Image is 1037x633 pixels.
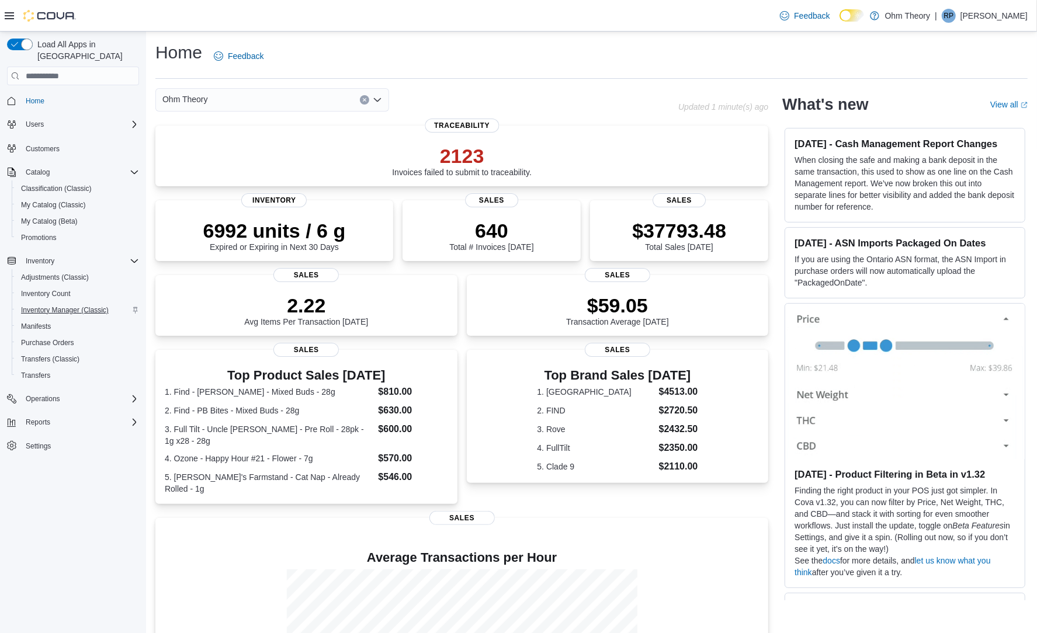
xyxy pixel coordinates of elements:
[21,200,86,210] span: My Catalog (Classic)
[990,100,1028,109] a: View allExternal link
[449,219,533,252] div: Total # Invoices [DATE]
[33,39,139,62] span: Load All Apps in [GEOGRAPHIC_DATA]
[21,217,78,226] span: My Catalog (Beta)
[795,555,1015,578] p: See the for more details, and after you’ve given it a try.
[7,88,139,485] nav: Complex example
[465,193,519,207] span: Sales
[26,394,60,404] span: Operations
[16,231,61,245] a: Promotions
[26,441,51,451] span: Settings
[21,338,74,347] span: Purchase Orders
[12,180,144,197] button: Classification (Classic)
[12,351,144,367] button: Transfers (Classic)
[566,294,669,326] div: Transaction Average [DATE]
[429,511,495,525] span: Sales
[12,286,144,302] button: Inventory Count
[21,392,65,406] button: Operations
[165,551,759,565] h4: Average Transactions per Hour
[585,343,650,357] span: Sales
[21,415,139,429] span: Reports
[16,182,139,196] span: Classification (Classic)
[12,318,144,335] button: Manifests
[165,423,373,447] dt: 3. Full Tilt - Uncle [PERSON_NAME] - Pre Roll - 28pk - 1g x28 - 28g
[16,231,139,245] span: Promotions
[21,354,79,364] span: Transfers (Classic)
[16,198,91,212] a: My Catalog (Classic)
[16,352,139,366] span: Transfers (Classic)
[537,386,654,398] dt: 1. [GEOGRAPHIC_DATA]
[162,92,208,106] span: Ohm Theory
[273,268,339,282] span: Sales
[12,197,144,213] button: My Catalog (Classic)
[823,556,841,565] a: docs
[16,214,139,228] span: My Catalog (Beta)
[16,336,79,350] a: Purchase Orders
[795,237,1015,249] h3: [DATE] - ASN Imports Packaged On Dates
[12,213,144,229] button: My Catalog (Beta)
[795,253,1015,288] p: If you are using the Ontario ASN format, the ASN Import in purchase orders will now automatically...
[16,287,75,301] a: Inventory Count
[378,451,448,465] dd: $570.00
[16,336,139,350] span: Purchase Orders
[537,368,698,382] h3: Top Brand Sales [DATE]
[21,117,139,131] span: Users
[16,303,139,317] span: Inventory Manager (Classic)
[165,386,373,398] dt: 1. Find - [PERSON_NAME] - Mixed Buds - 28g
[537,423,654,435] dt: 3. Rove
[16,270,93,284] a: Adjustments (Classic)
[378,385,448,399] dd: $810.00
[2,164,144,180] button: Catalog
[21,93,139,108] span: Home
[21,142,64,156] a: Customers
[960,9,1028,23] p: [PERSON_NAME]
[26,96,44,106] span: Home
[16,319,139,333] span: Manifests
[425,119,499,133] span: Traceability
[12,229,144,246] button: Promotions
[537,405,654,416] dt: 2. FIND
[26,120,44,129] span: Users
[659,422,698,436] dd: $2432.50
[378,404,448,418] dd: $630.00
[21,165,54,179] button: Catalog
[16,182,96,196] a: Classification (Classic)
[21,305,109,315] span: Inventory Manager (Classic)
[244,294,368,326] div: Avg Items Per Transaction [DATE]
[378,470,448,484] dd: $546.00
[12,269,144,286] button: Adjustments (Classic)
[392,144,532,177] div: Invoices failed to submit to traceability.
[16,198,139,212] span: My Catalog (Classic)
[653,193,706,207] span: Sales
[16,352,84,366] a: Transfers (Classic)
[21,439,139,453] span: Settings
[16,287,139,301] span: Inventory Count
[21,289,71,298] span: Inventory Count
[795,485,1015,555] p: Finding the right product in your POS just got simpler. In Cova v1.32, you can now filter by Pric...
[23,10,76,22] img: Cova
[942,9,956,23] div: Romeo Patel
[360,95,369,105] button: Clear input
[566,294,669,317] p: $59.05
[1021,102,1028,109] svg: External link
[21,254,59,268] button: Inventory
[659,441,698,455] dd: $2350.00
[241,193,307,207] span: Inventory
[21,392,139,406] span: Operations
[228,50,263,62] span: Feedback
[16,319,56,333] a: Manifests
[632,219,726,242] p: $37793.48
[21,439,56,453] a: Settings
[21,273,89,282] span: Adjustments (Classic)
[155,41,202,64] h1: Home
[840,9,864,22] input: Dark Mode
[26,418,50,427] span: Reports
[21,233,57,242] span: Promotions
[21,415,55,429] button: Reports
[21,322,51,331] span: Manifests
[244,294,368,317] p: 2.22
[392,144,532,168] p: 2123
[21,184,92,193] span: Classification (Classic)
[209,44,268,68] a: Feedback
[2,116,144,133] button: Users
